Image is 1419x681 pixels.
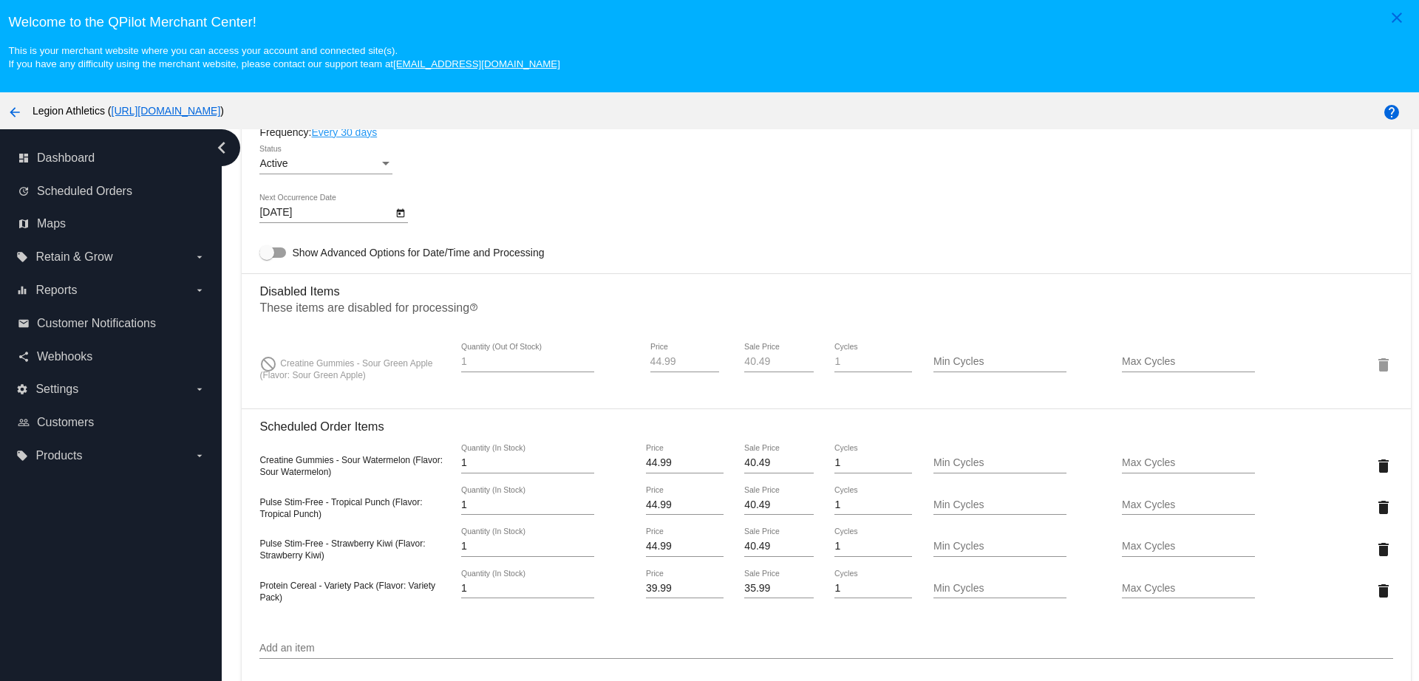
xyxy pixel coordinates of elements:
[37,317,156,330] span: Customer Notifications
[259,538,425,561] span: Pulse Stim-Free - Strawberry Kiwi (Flavor: Strawberry Kiwi)
[112,105,221,117] a: [URL][DOMAIN_NAME]
[834,457,912,469] input: Cycles
[1375,582,1392,600] mat-icon: delete
[744,356,813,368] input: Sale Price
[194,284,205,296] i: arrow_drop_down
[18,351,30,363] i: share
[1375,356,1392,374] mat-icon: delete
[933,457,1066,469] input: Min Cycles
[646,541,724,552] input: Price
[35,383,78,396] span: Settings
[933,356,1066,368] input: Min Cycles
[37,185,132,198] span: Scheduled Orders
[259,358,432,380] span: Creatine Gummies - Sour Green Apple (Flavor: Sour Green Apple)
[1122,499,1255,511] input: Max Cycles
[18,411,205,434] a: people_outline Customers
[744,541,813,552] input: Sale Price
[259,157,287,169] span: Active
[1383,103,1401,121] mat-icon: help
[194,450,205,462] i: arrow_drop_down
[18,179,205,203] a: update Scheduled Orders
[259,408,1392,434] h3: Scheduled Order Items
[16,284,28,296] i: equalizer
[1375,457,1392,475] mat-icon: delete
[393,58,560,69] a: [EMAIL_ADDRESS][DOMAIN_NAME]
[834,499,912,511] input: Cycles
[1375,541,1392,558] mat-icon: delete
[1122,541,1255,552] input: Max Cycles
[8,45,559,69] small: This is your merchant website where you can access your account and connected site(s). If you hav...
[1122,457,1255,469] input: Max Cycles
[18,152,30,164] i: dashboard
[259,273,1392,298] h3: Disabled Items
[933,499,1066,511] input: Min Cycles
[37,151,95,165] span: Dashboard
[18,185,30,197] i: update
[461,583,594,595] input: Quantity (In Stock)
[292,245,544,260] span: Show Advanced Options for Date/Time and Processing
[16,450,28,462] i: local_offer
[18,312,205,335] a: email Customer Notifications
[311,126,377,138] a: Every 30 days
[834,356,912,368] input: Cycles
[194,251,205,263] i: arrow_drop_down
[16,251,28,263] i: local_offer
[8,14,1410,30] h3: Welcome to the QPilot Merchant Center!
[834,541,912,552] input: Cycles
[259,126,1392,138] div: Frequency:
[18,218,30,230] i: map
[18,212,205,236] a: map Maps
[37,350,92,363] span: Webhooks
[392,205,408,220] button: Open calendar
[259,301,1392,321] p: These items are disabled for processing
[37,217,66,230] span: Maps
[194,383,205,395] i: arrow_drop_down
[35,449,82,462] span: Products
[933,541,1066,552] input: Min Cycles
[646,499,724,511] input: Price
[18,417,30,428] i: people_outline
[259,207,392,219] input: Next Occurrence Date
[834,583,912,595] input: Cycles
[933,583,1066,595] input: Min Cycles
[35,284,77,297] span: Reports
[1388,9,1406,27] mat-icon: close
[18,318,30,329] i: email
[37,416,94,429] span: Customers
[259,158,392,170] mat-select: Status
[259,581,435,603] span: Protein Cereal - Variety Pack (Flavor: Variety Pack)
[650,356,719,368] input: Price
[461,541,594,552] input: Quantity (In Stock)
[461,356,594,368] input: Quantity (Out Of Stock)
[1122,356,1255,368] input: Max Cycles
[18,146,205,170] a: dashboard Dashboard
[16,383,28,395] i: settings
[744,583,813,595] input: Sale Price
[646,457,724,469] input: Price
[461,499,594,511] input: Quantity (In Stock)
[259,355,277,373] mat-icon: do_not_disturb
[744,457,813,469] input: Sale Price
[33,105,224,117] span: Legion Athletics ( )
[18,345,205,369] a: share Webhooks
[1375,499,1392,516] mat-icon: delete
[6,103,24,121] mat-icon: arrow_back
[469,303,478,321] mat-icon: help_outline
[1122,583,1255,595] input: Max Cycles
[35,250,112,264] span: Retain & Grow
[259,497,422,519] span: Pulse Stim-Free - Tropical Punch (Flavor: Tropical Punch)
[646,583,724,595] input: Price
[259,455,443,477] span: Creatine Gummies - Sour Watermelon (Flavor: Sour Watermelon)
[744,499,813,511] input: Sale Price
[461,457,594,469] input: Quantity (In Stock)
[210,136,234,160] i: chevron_left
[259,643,1392,654] input: Add an item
